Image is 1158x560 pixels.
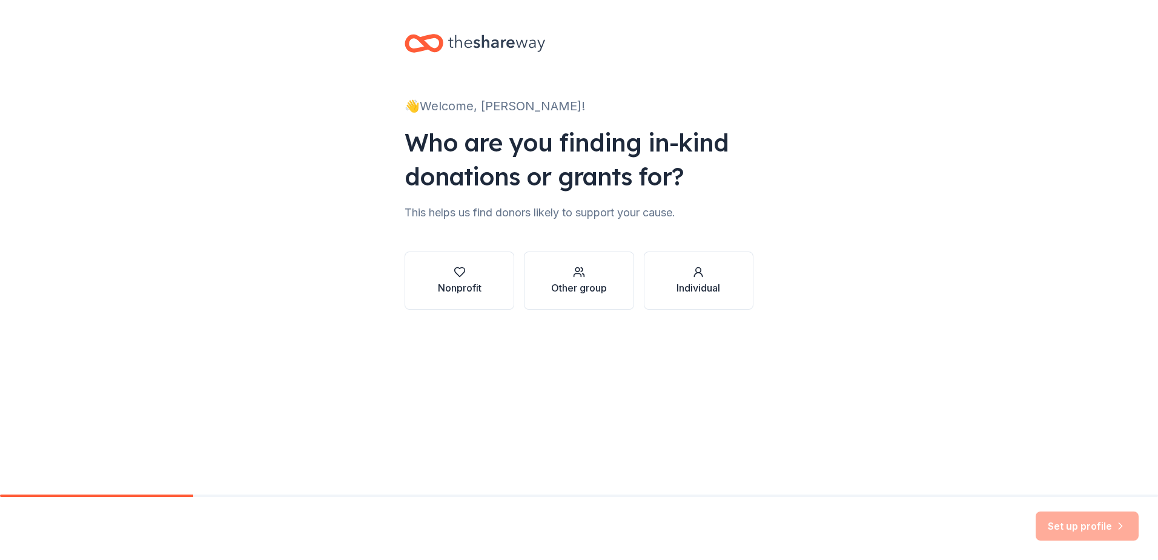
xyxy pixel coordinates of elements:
button: Nonprofit [405,252,514,310]
div: Individual [677,281,720,295]
div: Who are you finding in-kind donations or grants for? [405,125,753,193]
div: This helps us find donors likely to support your cause. [405,203,753,222]
div: 👋 Welcome, [PERSON_NAME]! [405,96,753,116]
div: Other group [551,281,607,295]
button: Other group [524,252,634,310]
div: Nonprofit [438,281,481,295]
button: Individual [644,252,753,310]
